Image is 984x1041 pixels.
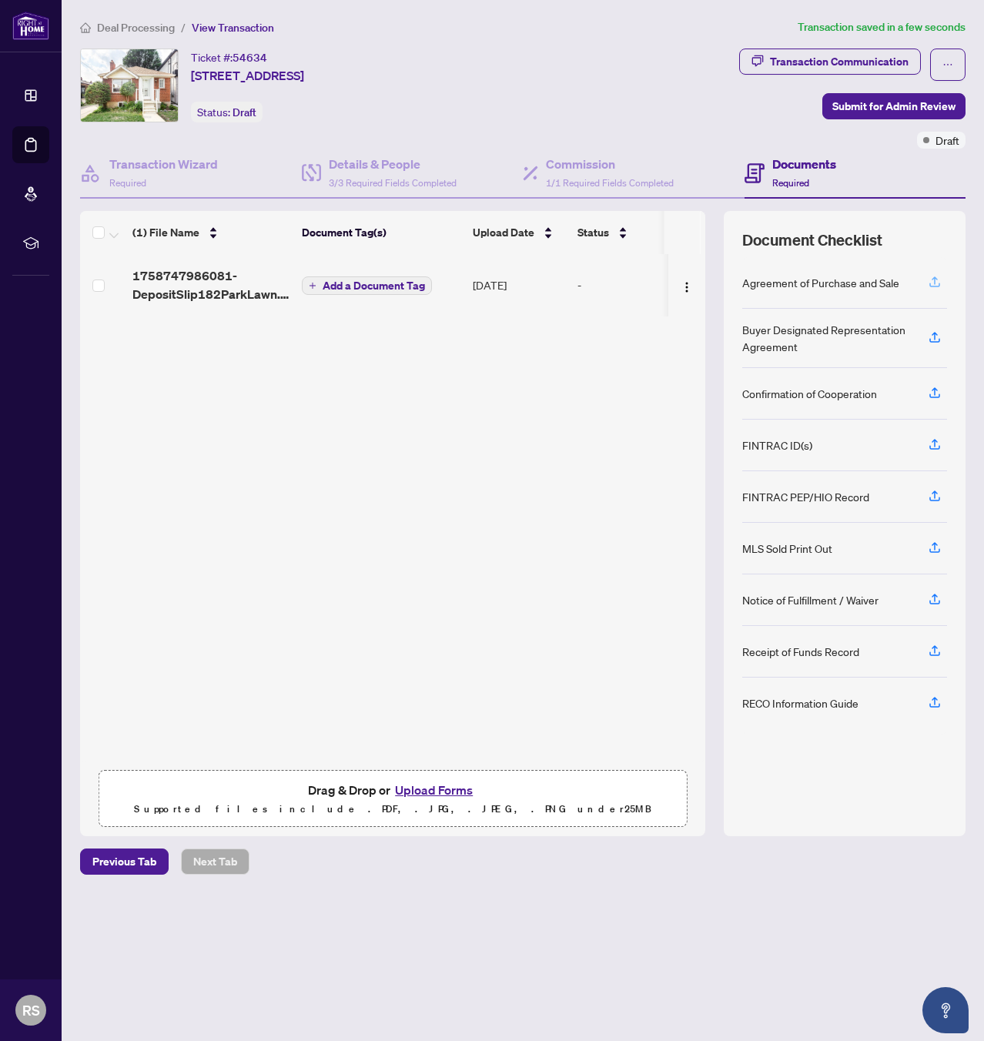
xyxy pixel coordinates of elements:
[109,155,218,173] h4: Transaction Wizard
[22,999,40,1021] span: RS
[832,94,956,119] span: Submit for Admin Review
[739,49,921,75] button: Transaction Communication
[302,276,432,295] button: Add a Document Tag
[97,21,175,35] span: Deal Processing
[92,849,156,874] span: Previous Tab
[132,224,199,241] span: (1) File Name
[674,273,699,297] button: Logo
[80,849,169,875] button: Previous Tab
[942,59,953,70] span: ellipsis
[309,282,316,290] span: plus
[126,211,296,254] th: (1) File Name
[233,51,267,65] span: 54634
[772,155,836,173] h4: Documents
[191,102,263,122] div: Status:
[571,211,702,254] th: Status
[99,771,686,828] span: Drag & Drop orUpload FormsSupported files include .PDF, .JPG, .JPEG, .PNG under25MB
[329,155,457,173] h4: Details & People
[132,266,290,303] span: 1758747986081-DepositSlip182ParkLawn.jpeg
[577,276,696,293] div: -
[191,49,267,66] div: Ticket #:
[822,93,966,119] button: Submit for Admin Review
[181,849,249,875] button: Next Tab
[742,540,832,557] div: MLS Sold Print Out
[192,21,274,35] span: View Transaction
[467,254,571,316] td: [DATE]
[109,177,146,189] span: Required
[80,22,91,33] span: home
[935,132,959,149] span: Draft
[742,229,882,251] span: Document Checklist
[742,321,910,355] div: Buyer Designated Representation Agreement
[742,695,858,711] div: RECO Information Guide
[467,211,571,254] th: Upload Date
[296,211,467,254] th: Document Tag(s)
[770,49,909,74] div: Transaction Communication
[798,18,966,36] article: Transaction saved in a few seconds
[323,280,425,291] span: Add a Document Tag
[81,49,178,122] img: IMG-W12388539_1.jpg
[742,385,877,402] div: Confirmation of Cooperation
[308,780,477,800] span: Drag & Drop or
[772,177,809,189] span: Required
[390,780,477,800] button: Upload Forms
[742,274,899,291] div: Agreement of Purchase and Sale
[302,276,432,296] button: Add a Document Tag
[922,987,969,1033] button: Open asap
[546,155,674,173] h4: Commission
[577,224,609,241] span: Status
[191,66,304,85] span: [STREET_ADDRESS]
[546,177,674,189] span: 1/1 Required Fields Completed
[473,224,534,241] span: Upload Date
[681,281,693,293] img: Logo
[742,488,869,505] div: FINTRAC PEP/HIO Record
[233,105,256,119] span: Draft
[181,18,186,36] li: /
[742,437,812,454] div: FINTRAC ID(s)
[109,800,677,818] p: Supported files include .PDF, .JPG, .JPEG, .PNG under 25 MB
[12,12,49,40] img: logo
[742,643,859,660] div: Receipt of Funds Record
[329,177,457,189] span: 3/3 Required Fields Completed
[742,591,879,608] div: Notice of Fulfillment / Waiver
